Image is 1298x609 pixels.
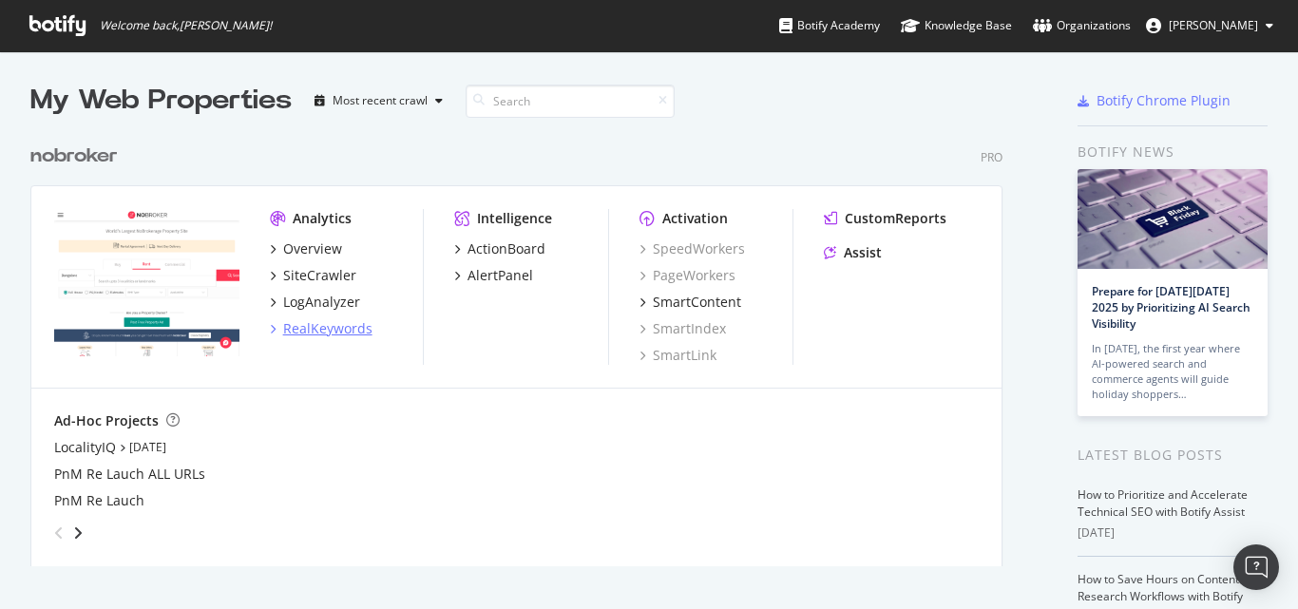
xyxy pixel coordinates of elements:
button: [PERSON_NAME] [1131,10,1288,41]
a: PageWorkers [639,266,735,285]
a: SmartContent [639,293,741,312]
div: Botify news [1078,142,1268,162]
div: Analytics [293,209,352,228]
a: SmartIndex [639,319,726,338]
span: Rahul Sahani [1169,17,1258,33]
a: SiteCrawler [270,266,356,285]
a: AlertPanel [454,266,533,285]
div: SmartContent [653,293,741,312]
div: Latest Blog Posts [1078,445,1268,466]
div: Overview [283,239,342,258]
div: Knowledge Base [901,16,1012,35]
div: LogAnalyzer [283,293,360,312]
a: [DATE] [129,439,166,455]
a: Botify Chrome Plugin [1078,91,1231,110]
div: Botify Chrome Plugin [1097,91,1231,110]
a: nobroker [30,143,125,170]
button: Most recent crawl [307,86,450,116]
div: In [DATE], the first year where AI-powered search and commerce agents will guide holiday shoppers… [1092,341,1253,402]
div: Activation [662,209,728,228]
div: AlertPanel [468,266,533,285]
input: Search [466,85,675,118]
a: CustomReports [824,209,946,228]
a: RealKeywords [270,319,372,338]
div: ActionBoard [468,239,545,258]
div: My Web Properties [30,82,292,120]
a: Prepare for [DATE][DATE] 2025 by Prioritizing AI Search Visibility [1092,283,1250,332]
a: Assist [824,243,882,262]
div: Pro [981,149,1002,165]
a: ActionBoard [454,239,545,258]
div: angle-right [71,523,85,542]
div: angle-left [47,518,71,548]
div: [DATE] [1078,524,1268,542]
span: Welcome back, [PERSON_NAME] ! [100,18,272,33]
a: Overview [270,239,342,258]
a: SpeedWorkers [639,239,745,258]
a: PnM Re Lauch [54,491,144,510]
div: Intelligence [477,209,552,228]
div: RealKeywords [283,319,372,338]
a: LogAnalyzer [270,293,360,312]
div: Assist [844,243,882,262]
div: Most recent crawl [333,95,428,106]
div: nobroker [30,143,118,170]
div: CustomReports [845,209,946,228]
img: nobroker.com [54,209,239,357]
div: Organizations [1033,16,1131,35]
a: LocalityIQ [54,438,116,457]
div: Ad-Hoc Projects [54,411,159,430]
img: Prepare for Black Friday 2025 by Prioritizing AI Search Visibility [1078,169,1268,269]
a: How to Prioritize and Accelerate Technical SEO with Botify Assist [1078,486,1248,520]
div: Botify Academy [779,16,880,35]
div: Open Intercom Messenger [1233,544,1279,590]
a: SmartLink [639,346,716,365]
a: PnM Re Lauch ALL URLs [54,465,205,484]
div: SiteCrawler [283,266,356,285]
div: grid [30,120,1018,566]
